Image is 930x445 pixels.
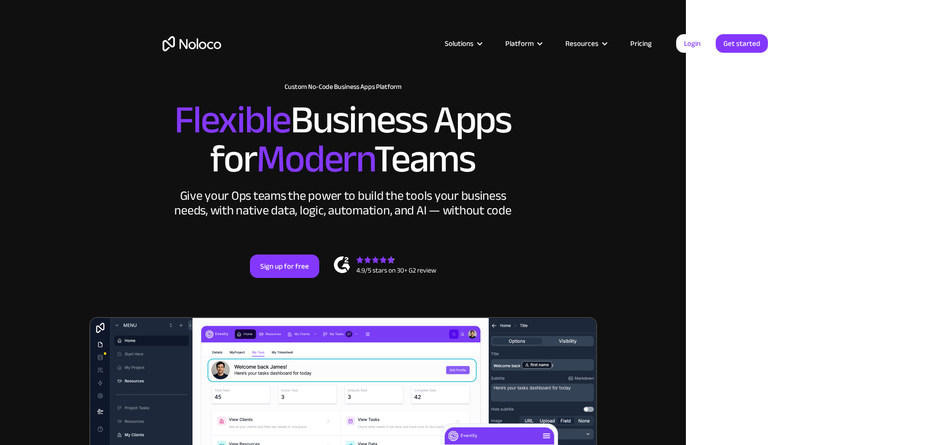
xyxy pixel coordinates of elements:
[174,84,290,156] span: Flexible
[505,37,534,50] div: Platform
[676,34,708,53] a: Login
[565,37,599,50] div: Resources
[445,37,474,50] div: Solutions
[716,34,768,53] a: Get started
[41,101,646,179] h2: Business Apps for Teams
[172,189,514,218] div: Give your Ops teams the power to build the tools your business needs, with native data, logic, au...
[163,36,221,51] a: home
[433,37,493,50] div: Solutions
[493,37,553,50] div: Platform
[250,254,319,278] a: Sign up for free
[618,37,664,50] a: Pricing
[553,37,618,50] div: Resources
[256,123,374,195] span: Modern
